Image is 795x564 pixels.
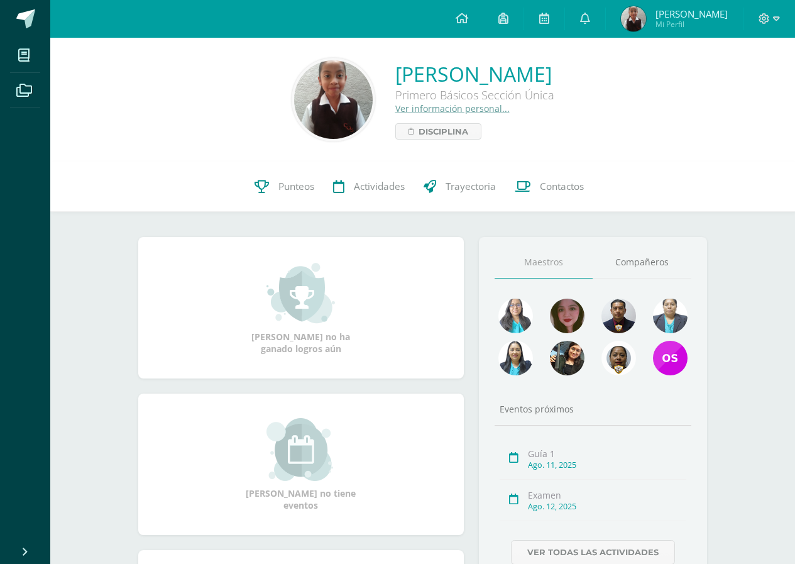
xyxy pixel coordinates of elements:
[505,162,593,212] a: Contactos
[498,299,533,333] img: ce48fdecffa589a24be67930df168508.png
[395,87,554,102] div: Primero Básicos Sección Única
[593,246,691,279] a: Compañeros
[495,246,593,279] a: Maestros
[414,162,505,212] a: Trayectoria
[653,341,688,375] img: 6feca0e4b445fec6a7380f1531de80f0.png
[419,124,468,139] span: Disciplina
[655,8,728,20] span: [PERSON_NAME]
[550,299,584,333] img: 775caf7197dc2b63b976a94a710c5fee.png
[395,60,554,87] a: [PERSON_NAME]
[601,341,636,375] img: 39d12c75fc7c08c1d8db18f8fb38dc3f.png
[446,180,496,193] span: Trayectoria
[528,448,686,460] div: Guía 1
[278,180,314,193] span: Punteos
[238,418,364,511] div: [PERSON_NAME] no tiene eventos
[245,162,324,212] a: Punteos
[550,341,584,375] img: 73802ff053b96be4d416064cb46eb66b.png
[354,180,405,193] span: Actividades
[655,19,728,30] span: Mi Perfil
[528,489,686,501] div: Examen
[266,262,335,324] img: achievement_small.png
[324,162,414,212] a: Actividades
[395,102,510,114] a: Ver información personal...
[238,262,364,355] div: [PERSON_NAME] no ha ganado logros aún
[540,180,584,193] span: Contactos
[266,418,335,481] img: event_small.png
[498,341,533,375] img: 9fe0fd17307f8b952d7b109f04598178.png
[528,501,686,512] div: Ago. 12, 2025
[495,403,691,415] div: Eventos próximos
[294,60,373,139] img: e0ad5c305a53558fa5b13601ea734bec.png
[395,123,481,140] a: Disciplina
[621,6,646,31] img: cd5a91326a695894c1927037dc48d495.png
[601,299,636,333] img: 76e40354e9c498dffe855eee51dfc475.png
[653,299,688,333] img: 2891959e365288a244d4dc450b4f3706.png
[528,460,686,470] div: Ago. 11, 2025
